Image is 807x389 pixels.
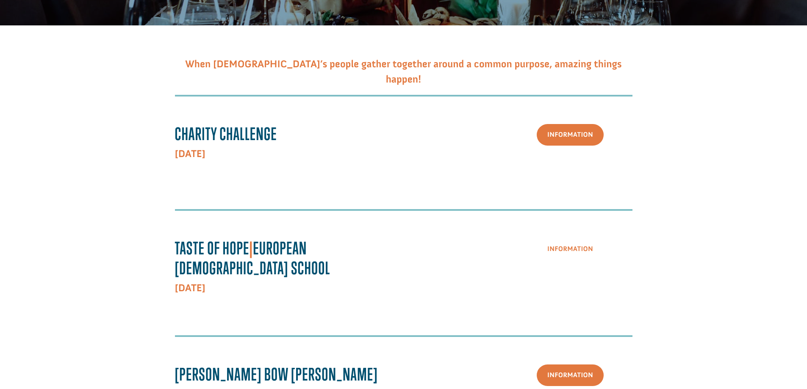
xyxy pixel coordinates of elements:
[20,26,72,32] strong: Builders International
[185,58,622,86] span: When [DEMOGRAPHIC_DATA]’s people gather together around a common purpose, amazing things happen!
[15,34,21,40] img: US.png
[175,124,277,144] strong: Charity Challenge
[175,282,205,294] strong: [DATE]
[120,17,158,32] button: Donate
[175,364,378,384] span: [PERSON_NAME] Bow [PERSON_NAME]
[175,238,330,278] strong: Taste Of Hope European [DEMOGRAPHIC_DATA] School
[15,26,116,32] div: to
[537,124,604,146] a: Information
[250,238,253,258] span: |
[537,364,604,386] a: Information
[537,238,604,260] a: Information
[15,8,116,25] div: [PERSON_NAME] & [PERSON_NAME] donated $100
[23,34,96,40] span: Columbia , [GEOGRAPHIC_DATA]
[175,148,205,160] strong: [DATE]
